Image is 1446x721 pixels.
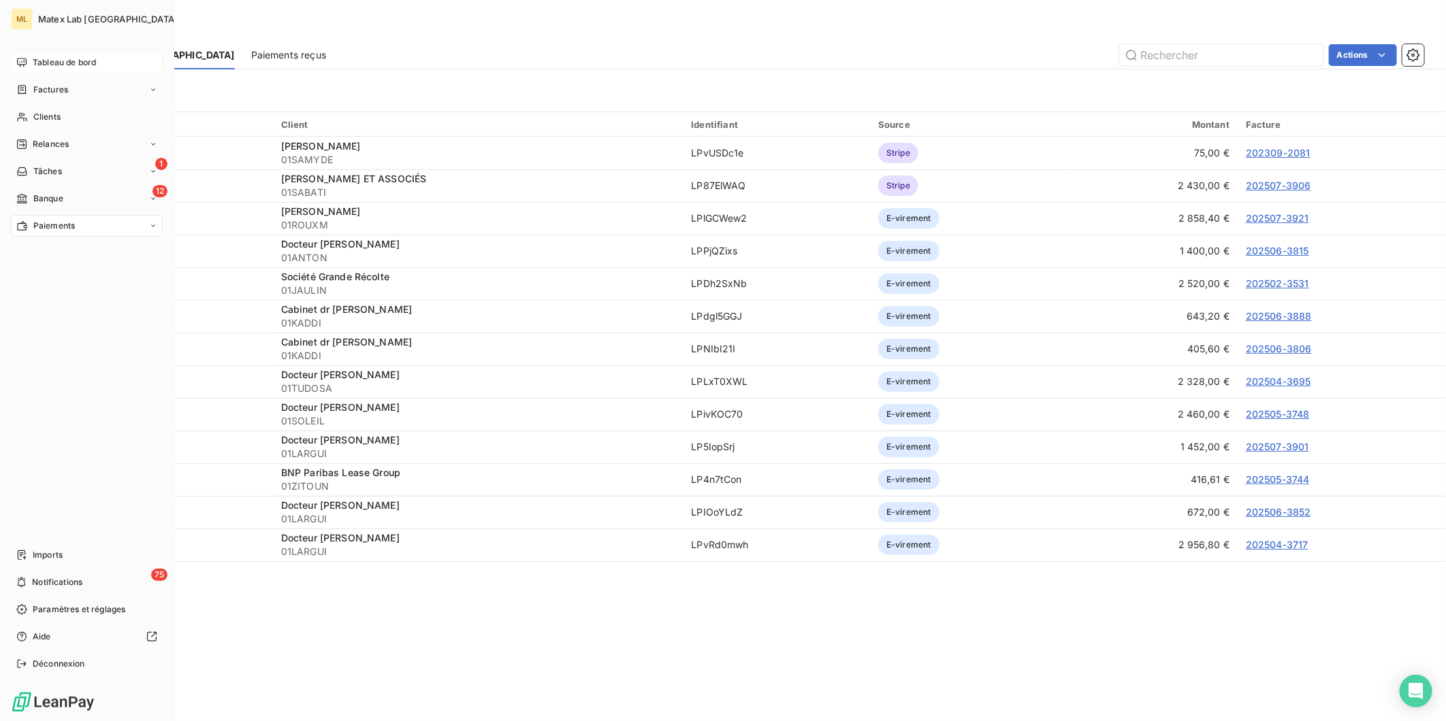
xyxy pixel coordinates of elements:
span: 01LARGUI [281,545,675,558]
span: Docteur [PERSON_NAME] [281,401,400,413]
a: 202507-3906 [1246,180,1311,191]
span: Déconnexion [33,658,85,670]
span: E-virement [878,371,939,392]
a: Tableau de bord [11,52,163,73]
td: 1 400,00 € [1066,235,1238,267]
td: LPlGCWew2 [683,202,870,235]
span: E-virement [878,208,939,229]
span: [PERSON_NAME] ET ASSOCIÉS [281,173,427,184]
a: Imports [11,544,163,566]
span: 01SAMYDE [281,153,675,167]
span: 12 [152,185,167,197]
span: 01JAULIN [281,284,675,297]
a: Paiements [11,215,163,237]
span: 01SOLEIL [281,414,675,428]
td: 2 328,00 € [1066,365,1238,398]
span: 01LARGUI [281,512,675,526]
td: 75,00 € [1066,137,1238,169]
div: Identifiant [691,119,862,130]
span: Tableau de bord [33,56,96,69]
span: 01SABATI [281,186,675,199]
span: Tâches [33,165,62,178]
div: Open Intercom Messenger [1400,675,1432,707]
div: Source [878,119,1058,130]
a: 202504-3695 [1246,375,1311,387]
div: Montant [1074,119,1230,130]
span: 01ANTON [281,251,675,265]
span: 01TUDOSA [281,382,675,395]
a: 202507-3901 [1246,441,1309,452]
span: BNP Paribas Lease Group [281,467,400,478]
a: 202504-3717 [1246,539,1308,550]
span: Banque [33,192,63,205]
div: ML [11,8,33,30]
span: E-virement [878,273,939,294]
span: Notifications [32,576,82,588]
td: LP5IopSrj [683,431,870,463]
span: Cabinet dr [PERSON_NAME] [281,336,413,348]
span: E-virement [878,535,939,555]
span: E-virement [878,502,939,522]
td: 2 460,00 € [1066,398,1238,431]
a: 202505-3744 [1246,473,1310,485]
span: 01KADDI [281,316,675,330]
td: 672,00 € [1066,496,1238,529]
a: 202506-3852 [1246,506,1311,518]
button: Actions [1329,44,1397,66]
a: 202502-3531 [1246,278,1309,289]
span: 01ROUXM [281,218,675,232]
span: Clients [33,111,61,123]
span: E-virement [878,437,939,457]
td: 416,61 € [1066,463,1238,496]
span: 01LARGUI [281,447,675,460]
td: LP4n7tCon [683,463,870,496]
div: Facture [1246,119,1438,130]
input: Rechercher [1119,44,1323,66]
a: 1Tâches [11,161,163,182]
a: 12Banque [11,188,163,209]
span: Docteur [PERSON_NAME] [281,532,400,543]
span: [PERSON_NAME] [281,205,361,217]
a: Relances [11,133,163,155]
a: 202507-3921 [1246,212,1309,224]
span: Docteur [PERSON_NAME] [281,434,400,446]
td: 2 520,00 € [1066,267,1238,300]
span: Paramètres et réglages [33,603,125,616]
td: LPvRd0mwh [683,529,870,561]
a: 202309-2081 [1246,147,1311,158]
a: 202506-3888 [1246,310,1312,322]
img: Logo LeanPay [11,691,95,713]
a: Paramètres et réglages [11,599,163,620]
td: LP87ElWAQ [683,169,870,202]
span: E-virement [878,404,939,424]
span: Factures [33,84,68,96]
span: Imports [33,549,63,561]
td: LPIOoYLdZ [683,496,870,529]
span: E-virement [878,241,939,261]
td: 2 430,00 € [1066,169,1238,202]
span: Société Grande Récolte [281,271,389,282]
span: [PERSON_NAME] [281,140,361,152]
td: 405,60 € [1066,333,1238,365]
td: LPDh2SxNb [683,267,870,300]
td: 2 956,80 € [1066,529,1238,561]
span: 1 [155,158,167,170]
span: Aide [33,631,51,643]
td: LPvUSDc1e [683,137,870,169]
span: Docteur [PERSON_NAME] [281,369,400,380]
td: 643,20 € [1066,300,1238,333]
span: Matex Lab [GEOGRAPHIC_DATA] [38,14,178,24]
a: Clients [11,106,163,128]
span: Stripe [878,175,918,196]
span: E-virement [878,339,939,359]
a: 202506-3806 [1246,343,1312,354]
span: Relances [33,138,69,150]
td: LPivKOC70 [683,398,870,431]
span: 75 [151,569,167,581]
a: 202505-3748 [1246,408,1310,420]
span: E-virement [878,469,939,490]
a: Aide [11,626,163,648]
span: E-virement [878,306,939,326]
td: 2 858,40 € [1066,202,1238,235]
a: 202506-3815 [1246,245,1309,256]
